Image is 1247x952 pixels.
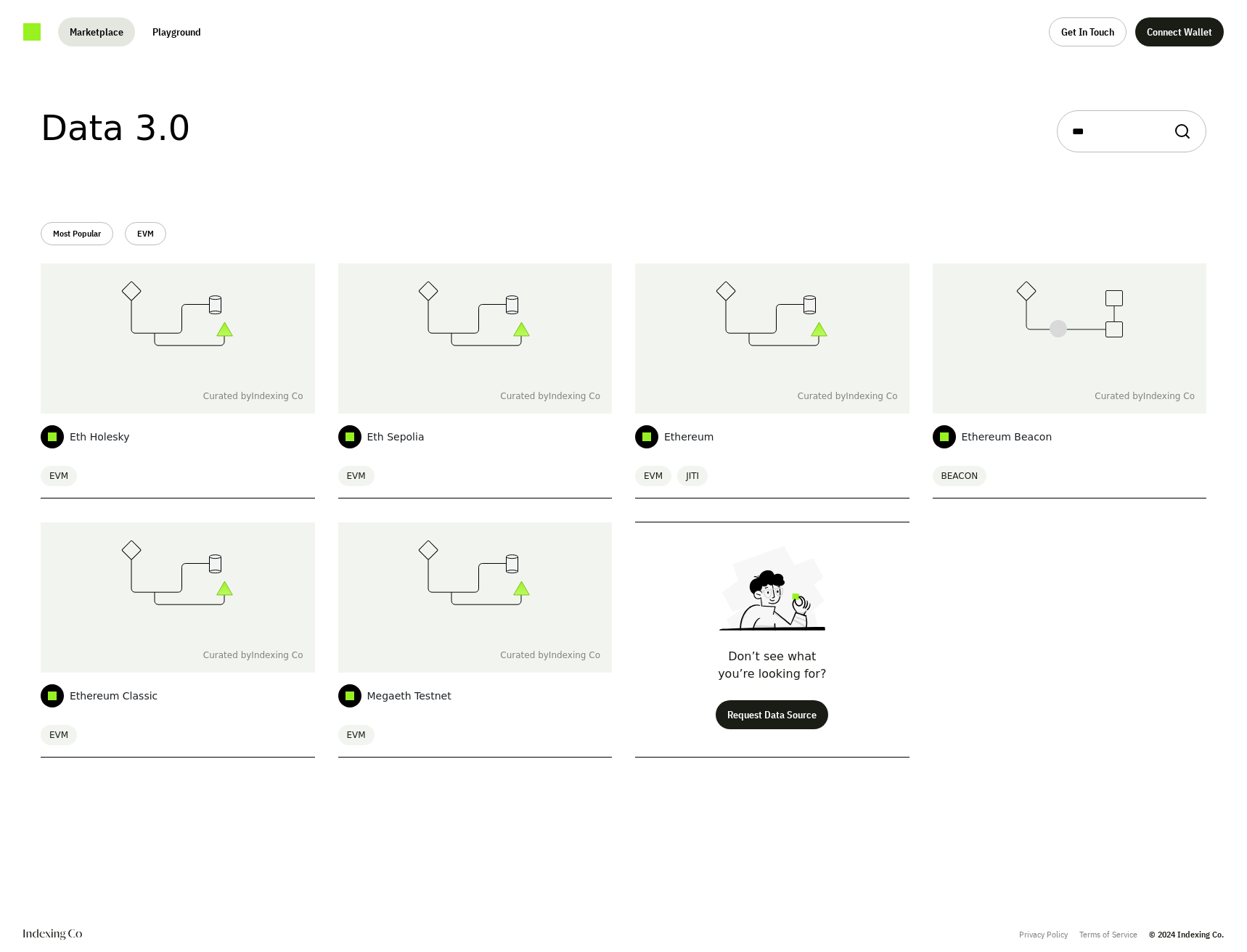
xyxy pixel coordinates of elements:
[635,466,671,486] span: EVM
[1149,929,1224,940] span: © 2024 Indexing Co.
[203,649,303,661] span: Curated by Indexing Co
[41,110,190,152] h1: Data 3.0
[798,390,898,402] span: Curated by Indexing Co
[338,725,375,745] span: EVM
[367,689,451,703] span: Megaeth Testnet
[125,222,166,245] button: EVM
[716,700,828,729] button: Request Data Source
[41,725,77,745] span: EVM
[141,17,213,46] button: Playground
[664,430,714,444] span: Ethereum
[338,466,375,486] span: EVM
[500,390,600,402] span: Curated by Indexing Co
[58,17,135,46] button: Marketplace
[962,430,1052,444] span: Ethereum Beacon
[367,430,425,444] span: Eth Sepolia
[41,466,77,486] span: EVM
[70,430,129,444] span: Eth Holesky
[677,466,708,486] span: JITI
[718,648,826,683] p: Don’t see what you’re looking for?
[203,390,303,402] span: Curated by Indexing Co
[1049,17,1127,46] button: Get In Touch
[933,466,987,486] span: BEACON
[70,689,158,703] span: Ethereum Classic
[1095,390,1195,402] span: Curated by Indexing Co
[1019,929,1068,940] a: Privacy Policy
[41,222,113,245] button: Most Popular
[1079,929,1137,940] a: Terms of Service
[500,649,600,661] span: Curated by Indexing Co
[1135,17,1224,46] button: Connect Wallet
